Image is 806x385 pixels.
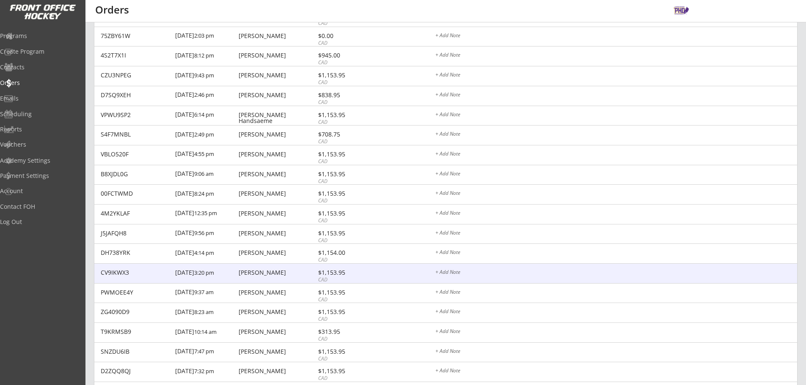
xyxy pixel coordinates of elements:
div: CZU3NPEG [101,72,170,78]
div: + Add Note [435,329,797,336]
div: + Add Note [435,230,797,237]
div: $1,153.95 [318,368,363,374]
div: + Add Note [435,309,797,316]
div: CV9IKWX3 [101,270,170,276]
font: 3:20 pm [194,269,214,276]
div: CAD [318,257,363,264]
font: 9:06 am [194,170,214,177]
div: [PERSON_NAME] [239,210,316,216]
div: [DATE] [175,303,237,322]
font: 2:49 pm [194,131,214,138]
font: 12:35 pm [194,209,217,217]
div: + Add Note [435,270,797,276]
font: 7:47 pm [194,347,214,355]
div: $1,153.95 [318,151,363,157]
div: + Add Note [435,289,797,296]
div: PWMOEE4Y [101,289,170,295]
div: [PERSON_NAME] [239,368,316,374]
div: $945.00 [318,52,363,58]
div: [DATE] [175,165,237,184]
div: CAD [318,355,363,363]
div: $1,153.95 [318,270,363,276]
div: D2ZQQ8QJ [101,368,170,374]
div: CAD [318,316,363,323]
div: [DATE] [175,185,237,204]
div: $313.95 [318,329,363,335]
div: D7SQ9XEH [101,92,170,98]
div: VPWU9SP2 [101,112,170,118]
div: + Add Note [435,368,797,375]
div: + Add Note [435,92,797,99]
div: [DATE] [175,244,237,263]
div: CAD [318,20,363,27]
div: + Add Note [435,72,797,79]
div: $1,153.95 [318,210,363,216]
div: B8XJDL0G [101,171,170,177]
div: CAD [318,158,363,165]
div: $1,153.95 [318,289,363,295]
div: + Add Note [435,131,797,138]
div: [DATE] [175,86,237,105]
div: + Add Note [435,250,797,257]
div: 4S2T7X1I [101,52,170,58]
div: [PERSON_NAME] [239,131,316,137]
font: 2:46 pm [194,91,214,98]
div: [DATE] [175,323,237,342]
div: [DATE] [175,126,237,145]
div: [PERSON_NAME] [239,92,316,98]
div: + Add Note [435,112,797,119]
div: [DATE] [175,224,237,243]
div: $1,153.95 [318,191,363,197]
div: $1,154.00 [318,250,363,256]
div: CAD [318,79,363,86]
div: DH738YRK [101,250,170,256]
div: $1,153.95 [318,112,363,118]
div: T9KRMSB9 [101,329,170,335]
div: CAD [318,99,363,106]
div: CAD [318,138,363,145]
font: 9:43 pm [194,71,214,79]
div: [PERSON_NAME] [239,33,316,39]
div: ZG4090D9 [101,309,170,315]
div: $1,153.95 [318,171,363,177]
div: + Add Note [435,349,797,355]
div: CAD [318,197,363,205]
font: 9:56 pm [194,229,214,237]
div: CAD [318,59,363,66]
div: CAD [318,276,363,284]
font: 4:14 pm [194,249,214,257]
div: $1,153.95 [318,72,363,78]
div: 75ZBY61W [101,33,170,39]
div: SNZDU6IB [101,349,170,355]
div: CAD [318,119,363,126]
font: 7:32 pm [194,367,214,375]
div: [DATE] [175,145,237,164]
div: $838.95 [318,92,363,98]
font: 9:37 am [194,288,214,296]
div: + Add Note [435,33,797,40]
div: [PERSON_NAME] [239,151,316,157]
div: + Add Note [435,210,797,217]
div: $1,153.95 [318,309,363,315]
div: + Add Note [435,151,797,158]
div: + Add Note [435,52,797,59]
div: [PERSON_NAME] [239,289,316,295]
div: [DATE] [175,205,237,224]
div: $0.00 [318,33,363,39]
div: CAD [318,336,363,343]
div: CAD [318,296,363,303]
font: 8:24 pm [194,190,214,197]
div: [DATE] [175,284,237,303]
div: [DATE] [175,362,237,381]
div: [DATE] [175,106,237,125]
div: [PERSON_NAME] [239,171,316,177]
div: [DATE] [175,66,237,85]
div: [PERSON_NAME] [239,309,316,315]
div: [DATE] [175,343,237,362]
div: S4F7MNBL [101,131,170,137]
div: $1,153.95 [318,349,363,355]
div: [DATE] [175,264,237,283]
div: [PERSON_NAME] [239,191,316,197]
div: [PERSON_NAME] [239,52,316,58]
font: 8:12 pm [194,52,214,59]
